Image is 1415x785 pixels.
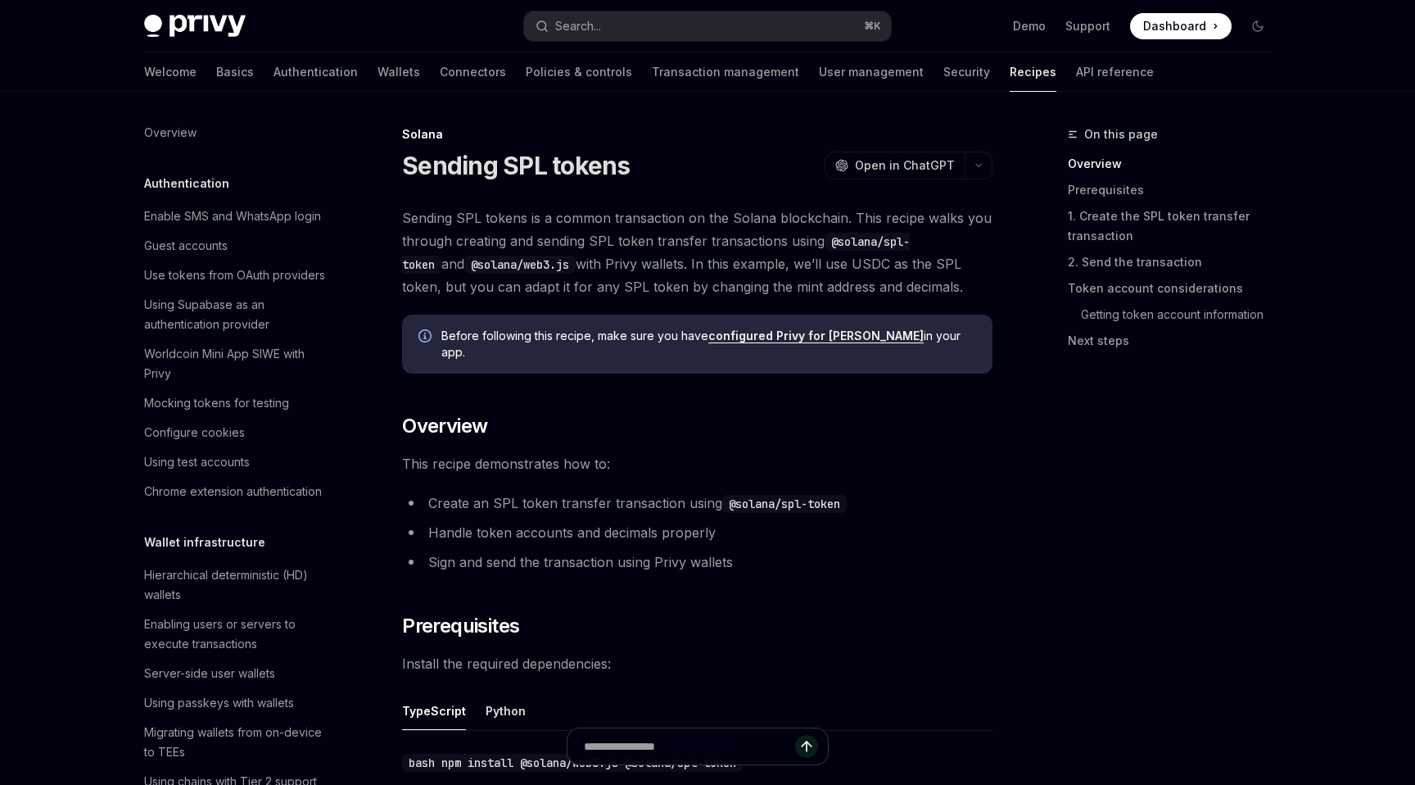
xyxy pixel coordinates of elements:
h5: Authentication [144,174,229,193]
a: Next steps [1068,328,1284,354]
button: Send message [795,735,818,758]
a: Policies & controls [526,52,632,92]
span: Sending SPL tokens is a common transaction on the Solana blockchain. This recipe walks you throug... [402,206,992,298]
button: Search...⌘K [524,11,891,41]
a: Enabling users or servers to execute transactions [131,610,341,659]
span: Before following this recipe, make sure you have in your app. [441,328,976,361]
div: Enabling users or servers to execute transactions [144,615,331,654]
div: Configure cookies [144,423,245,442]
a: Getting token account information [1081,302,1284,328]
a: Support [1065,18,1110,34]
a: Use tokens from OAuth providers [131,261,341,290]
div: Overview [144,123,197,143]
a: Demo [1013,18,1046,34]
div: Mocking tokens for testing [144,393,289,413]
div: Guest accounts [144,236,228,256]
a: User management [819,52,924,92]
li: Handle token accounts and decimals properly [402,521,992,544]
a: Chrome extension authentication [131,477,341,506]
a: 1. Create the SPL token transfer transaction [1068,203,1284,249]
a: Connectors [440,52,506,92]
button: Python [486,692,526,730]
div: Using test accounts [144,452,250,472]
div: Solana [402,126,992,143]
a: Token account considerations [1068,275,1284,302]
span: Prerequisites [402,613,519,639]
div: Worldcoin Mini App SIWE with Privy [144,344,331,383]
li: Create an SPL token transfer transaction using [402,492,992,515]
a: API reference [1076,52,1154,92]
button: Open in ChatGPT [825,152,965,179]
a: Transaction management [652,52,799,92]
a: Using Supabase as an authentication provider [131,290,341,339]
a: Using passkeys with wallets [131,688,341,718]
div: Use tokens from OAuth providers [144,265,325,285]
a: configured Privy for [PERSON_NAME] [708,329,924,343]
div: Enable SMS and WhatsApp login [144,206,321,226]
a: Enable SMS and WhatsApp login [131,202,341,231]
a: Overview [1068,151,1284,177]
span: ⌘ K [864,20,881,33]
div: Using Supabase as an authentication provider [144,295,331,334]
button: TypeScript [402,692,466,730]
a: Mocking tokens for testing [131,388,341,418]
a: Prerequisites [1068,177,1284,203]
code: @solana/web3.js [464,256,576,274]
a: Hierarchical deterministic (HD) wallets [131,560,341,610]
svg: Info [418,329,435,346]
h5: Wallet infrastructure [144,533,265,552]
div: Search... [555,16,601,36]
a: 2. Send the transaction [1068,249,1284,275]
a: Security [943,52,990,92]
a: Recipes [1010,52,1056,92]
code: @solana/spl-token [722,495,847,513]
a: Dashboard [1130,13,1232,39]
a: Welcome [144,52,197,92]
span: Install the required dependencies: [402,652,992,675]
a: Wallets [377,52,420,92]
a: Authentication [274,52,358,92]
span: Open in ChatGPT [855,157,955,174]
a: Using test accounts [131,447,341,477]
div: Server-side user wallets [144,664,275,683]
div: Using passkeys with wallets [144,693,294,713]
a: Guest accounts [131,231,341,261]
h1: Sending SPL tokens [402,151,631,180]
li: Sign and send the transaction using Privy wallets [402,551,992,574]
a: Worldcoin Mini App SIWE with Privy [131,339,341,388]
a: Overview [131,118,341,147]
button: Toggle dark mode [1245,13,1271,39]
span: This recipe demonstrates how to: [402,452,992,475]
a: Server-side user wallets [131,659,341,688]
span: Dashboard [1143,18,1206,34]
a: Migrating wallets from on-device to TEEs [131,718,341,767]
div: Chrome extension authentication [144,482,322,501]
img: dark logo [144,15,246,38]
span: Overview [402,413,487,439]
a: Basics [216,52,254,92]
div: Hierarchical deterministic (HD) wallets [144,565,331,605]
span: On this page [1084,125,1158,144]
a: Configure cookies [131,418,341,447]
div: Migrating wallets from on-device to TEEs [144,723,331,762]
